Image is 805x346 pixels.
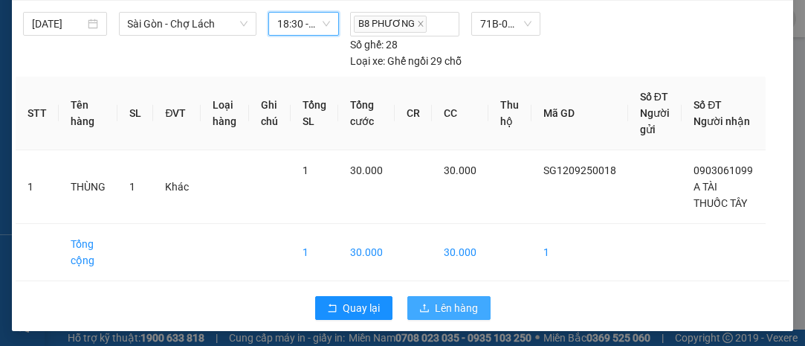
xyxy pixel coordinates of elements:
[291,77,338,150] th: Tổng SL
[338,77,395,150] th: Tổng cước
[117,77,153,150] th: SL
[13,108,270,126] div: Tên hàng: THÙNG ( : 1 )
[142,31,270,48] div: A TÀI THUỐC TÂY
[277,13,329,35] span: 18:30 - 71B-00.911
[239,19,248,28] span: down
[303,164,308,176] span: 1
[16,150,59,224] td: 1
[315,296,392,320] button: rollbackQuay lại
[432,77,488,150] th: CC
[16,77,59,150] th: STT
[140,82,161,97] span: CC :
[432,224,488,281] td: 30.000
[694,115,750,127] span: Người nhận
[350,164,383,176] span: 30.000
[694,99,722,111] span: Số ĐT
[417,20,424,28] span: close
[59,150,117,224] td: THÙNG
[488,77,531,150] th: Thu hộ
[543,164,616,176] span: SG1209250018
[350,36,384,53] span: Số ghế:
[338,224,395,281] td: 30.000
[153,77,201,150] th: ĐVT
[153,150,201,224] td: Khác
[129,181,135,193] span: 1
[350,53,385,69] span: Loại xe:
[419,303,430,315] span: upload
[531,77,628,150] th: Mã GD
[640,107,670,135] span: Người gửi
[13,13,132,31] div: Sài Gòn
[142,48,270,69] div: 0903061099
[59,77,117,150] th: Tên hàng
[128,13,248,35] span: Sài Gòn - Chợ Lách
[480,13,531,35] span: 71B-00.911
[444,164,476,176] span: 30.000
[327,303,337,315] span: rollback
[436,300,479,316] span: Lên hàng
[407,296,491,320] button: uploadLên hàng
[142,14,178,30] span: Nhận:
[343,300,381,316] span: Quay lại
[354,16,427,33] span: B8 PHƯƠNG
[201,77,249,150] th: Loại hàng
[142,13,270,31] div: Chợ Lách
[640,91,668,103] span: Số ĐT
[531,224,628,281] td: 1
[157,106,177,127] span: SL
[395,77,432,150] th: CR
[32,16,85,32] input: 12/09/2025
[59,224,117,281] td: Tổng cộng
[694,164,753,176] span: 0903061099
[140,78,271,99] div: 30.000
[249,77,291,150] th: Ghi chú
[291,224,338,281] td: 1
[350,36,398,53] div: 28
[13,14,36,30] span: Gửi:
[694,181,747,209] span: A TÀI THUỐC TÂY
[350,53,462,69] div: Ghế ngồi 29 chỗ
